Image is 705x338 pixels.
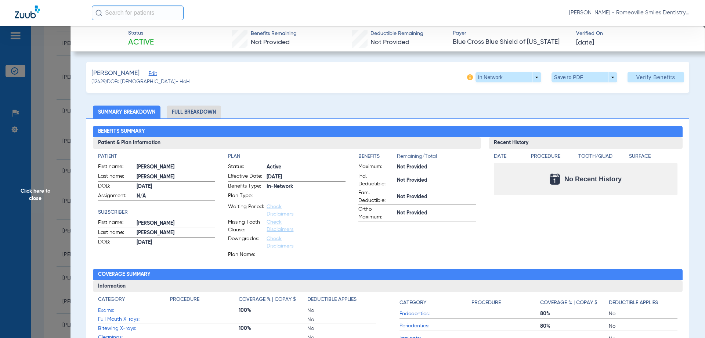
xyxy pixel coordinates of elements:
span: No [307,325,376,332]
a: Check Disclaimers [267,204,293,217]
span: Remaining/Total [397,153,476,163]
app-breakdown-title: Procedure [170,296,239,306]
span: [DATE] [137,239,216,246]
img: Search Icon [95,10,102,16]
span: Verified On [576,30,693,38]
app-breakdown-title: Surface [629,153,677,163]
li: Full Breakdown [167,106,221,118]
span: Status: [228,163,264,172]
app-breakdown-title: Patient [98,153,216,160]
span: Maximum: [358,163,394,172]
button: In Network [476,72,541,82]
app-breakdown-title: Category [399,296,471,309]
span: In-Network [267,183,346,191]
span: No [609,310,677,317]
span: Periodontics: [399,322,471,330]
input: Search for patients [92,6,184,20]
span: Plan Name: [228,251,264,261]
span: Not Provided [251,39,290,46]
h4: Procedure [531,153,576,160]
app-breakdown-title: Deductible Applies [609,296,677,309]
span: (12429) DOB: [DEMOGRAPHIC_DATA] - HoH [91,78,190,86]
a: Check Disclaimers [267,220,293,232]
h3: Recent History [489,137,683,149]
span: [DATE] [267,173,346,181]
span: Last name: [98,172,134,181]
span: DOB: [98,238,134,247]
span: No [609,323,677,330]
button: Save to PDF [552,72,617,82]
span: No [307,307,376,314]
img: Calendar [550,174,560,185]
app-breakdown-title: Benefits [358,153,397,163]
h4: Subscriber [98,209,216,216]
span: Ind. Deductible: [358,172,394,188]
app-breakdown-title: Coverage % | Copay $ [239,296,307,306]
span: Last name: [98,229,134,238]
span: N/A [137,192,216,200]
span: [PERSON_NAME] [137,163,216,171]
img: info-icon [467,74,473,80]
button: Verify Benefits [628,72,684,82]
span: Not Provided [397,177,476,184]
span: 100% [239,307,307,314]
app-breakdown-title: Procedure [531,153,576,163]
h4: Coverage % | Copay $ [540,299,597,307]
span: [PERSON_NAME] - Romeoville Smiles Dentistry [569,9,690,17]
h4: Deductible Applies [307,296,357,303]
span: [PERSON_NAME] [137,173,216,181]
span: Exams: [98,307,170,314]
span: Active [128,38,154,48]
span: [PERSON_NAME] [91,69,140,78]
span: Blue Cross Blue Shield of [US_STATE] [453,38,570,47]
a: Check Disclaimers [267,236,293,249]
span: Benefits Remaining [251,30,297,38]
span: Payer [453,29,570,37]
span: [DATE] [137,183,216,191]
span: No Recent History [564,175,622,183]
span: Missing Tooth Clause: [228,218,264,234]
span: DOB: [98,182,134,191]
img: Zuub Logo [15,6,40,18]
h2: Benefits Summary [93,126,683,138]
span: Downgrades: [228,235,264,250]
h4: Plan [228,153,346,160]
app-breakdown-title: Tooth/Quad [578,153,627,163]
span: Plan Type: [228,192,264,202]
span: Not Provided [397,209,476,217]
app-breakdown-title: Deductible Applies [307,296,376,306]
span: Full Mouth X-rays: [98,316,170,323]
app-breakdown-title: Category [98,296,170,306]
span: No [307,316,376,323]
span: Not Provided [370,39,409,46]
h4: Tooth/Quad [578,153,627,160]
span: Assignment: [98,192,134,201]
span: Not Provided [397,193,476,201]
h3: Patient & Plan Information [93,137,481,149]
span: [PERSON_NAME] [137,229,216,237]
span: Endodontics: [399,310,471,318]
span: Waiting Period: [228,203,264,218]
h4: Procedure [471,299,501,307]
span: Effective Date: [228,172,264,181]
h4: Deductible Applies [609,299,658,307]
h4: Benefits [358,153,397,160]
h4: Category [98,296,125,303]
span: 80% [540,310,609,317]
span: Fam. Deductible: [358,189,394,204]
span: 100% [239,325,307,332]
h3: Information [93,280,683,292]
span: Edit [149,71,155,78]
span: [PERSON_NAME] [137,220,216,227]
span: [DATE] [576,38,594,47]
h4: Procedure [170,296,199,303]
span: Not Provided [397,163,476,171]
span: Benefits Type: [228,182,264,191]
span: First name: [98,163,134,172]
app-breakdown-title: Date [494,153,525,163]
h4: Date [494,153,525,160]
span: First name: [98,219,134,228]
h4: Category [399,299,426,307]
